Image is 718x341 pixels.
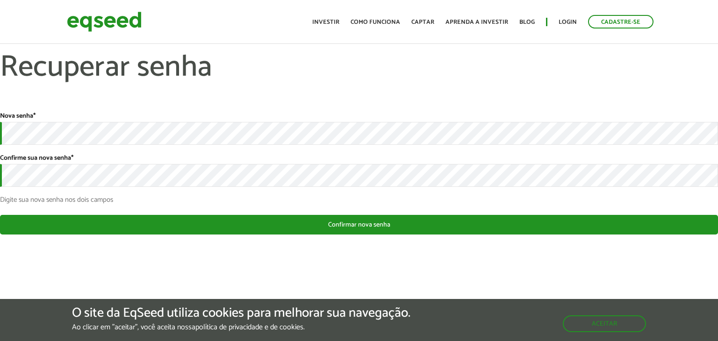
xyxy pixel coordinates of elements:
span: Este campo é obrigatório. [71,153,73,163]
button: Aceitar [563,315,646,332]
a: política de privacidade e de cookies [195,324,303,331]
a: Blog [519,19,535,25]
h5: O site da EqSeed utiliza cookies para melhorar sua navegação. [72,306,410,320]
span: Este campo é obrigatório. [33,111,36,121]
img: EqSeed [67,9,142,34]
a: Como funciona [351,19,400,25]
p: Ao clicar em "aceitar", você aceita nossa . [72,323,410,332]
a: Cadastre-se [588,15,653,28]
a: Investir [312,19,339,25]
a: Captar [411,19,434,25]
a: Login [559,19,577,25]
a: Aprenda a investir [445,19,508,25]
